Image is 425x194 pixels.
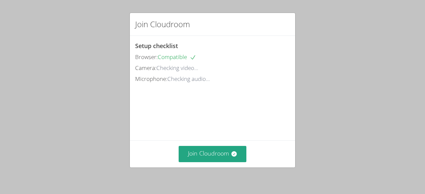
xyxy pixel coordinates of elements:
[158,53,196,61] span: Compatible
[156,64,198,72] span: Checking video...
[135,64,156,72] span: Camera:
[135,75,167,83] span: Microphone:
[135,53,158,61] span: Browser:
[135,18,190,30] h2: Join Cloudroom
[135,42,178,50] span: Setup checklist
[167,75,210,83] span: Checking audio...
[179,146,247,162] button: Join Cloudroom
